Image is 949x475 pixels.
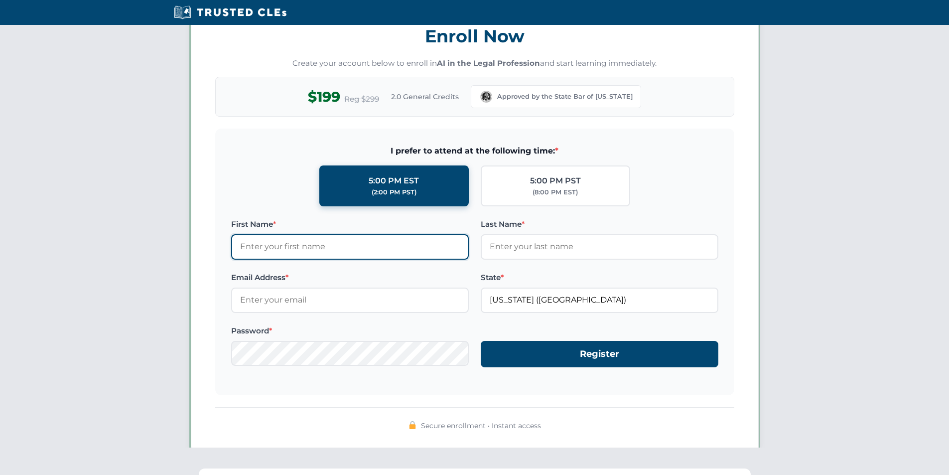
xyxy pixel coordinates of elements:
[231,218,469,230] label: First Name
[369,174,419,187] div: 5:00 PM EST
[231,145,718,158] span: I prefer to attend at the following time:
[171,5,290,20] img: Trusted CLEs
[437,58,540,68] strong: AI in the Legal Profession
[530,174,581,187] div: 5:00 PM PST
[215,58,734,69] p: Create your account below to enroll in and start learning immediately.
[231,288,469,313] input: Enter your email
[344,93,379,105] span: Reg $299
[231,234,469,259] input: Enter your first name
[481,341,718,367] button: Register
[533,187,578,197] div: (8:00 PM EST)
[481,272,718,284] label: State
[408,421,416,429] img: 🔒
[481,234,718,259] input: Enter your last name
[479,90,493,104] img: Washington Bar
[215,20,734,52] h3: Enroll Now
[308,86,340,108] span: $199
[481,288,718,313] input: Washington (WA)
[421,420,541,431] span: Secure enrollment • Instant access
[481,218,718,230] label: Last Name
[391,91,459,102] span: 2.0 General Credits
[231,325,469,337] label: Password
[497,92,633,102] span: Approved by the State Bar of [US_STATE]
[231,272,469,284] label: Email Address
[372,187,416,197] div: (2:00 PM PST)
